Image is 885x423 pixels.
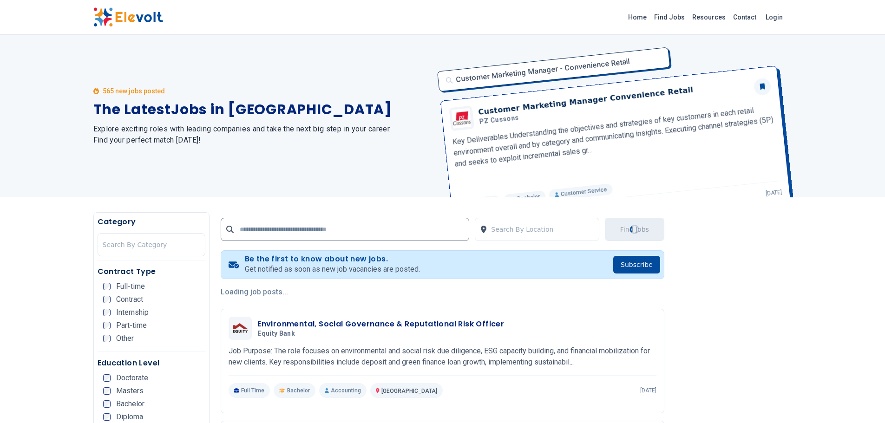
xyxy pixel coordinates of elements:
a: Resources [688,10,729,25]
p: 565 new jobs posted [103,86,165,96]
span: Bachelor [287,387,310,394]
a: Find Jobs [650,10,688,25]
span: Bachelor [116,400,144,408]
h2: Explore exciting roles with leading companies and take the next big step in your career. Find you... [93,124,432,146]
input: Doctorate [103,374,111,382]
input: Bachelor [103,400,111,408]
p: [DATE] [640,387,656,394]
a: Login [760,8,788,26]
p: Accounting [319,383,367,398]
img: Equity Bank [231,322,249,335]
p: Get notified as soon as new job vacancies are posted. [245,264,420,275]
button: Find JobsLoading... [605,218,664,241]
h5: Contract Type [98,266,206,277]
a: Equity BankEnvironmental, Social Governance & Reputational Risk OfficerEquity BankJob Purpose: Th... [229,317,656,398]
p: Loading job posts... [221,286,664,298]
button: Subscribe [613,256,660,273]
div: Loading... [629,223,640,235]
input: Contract [103,296,111,303]
a: Contact [729,10,760,25]
span: Doctorate [116,374,148,382]
input: Other [103,335,111,342]
h4: Be the first to know about new jobs. [245,254,420,264]
h3: Environmental, Social Governance & Reputational Risk Officer [257,319,504,330]
span: Masters [116,387,144,395]
input: Part-time [103,322,111,329]
span: [GEOGRAPHIC_DATA] [381,388,437,394]
span: Contract [116,296,143,303]
span: Equity Bank [257,330,295,338]
input: Full-time [103,283,111,290]
p: Full Time [229,383,270,398]
h1: The Latest Jobs in [GEOGRAPHIC_DATA] [93,101,432,118]
input: Internship [103,309,111,316]
span: Diploma [116,413,143,421]
span: Internship [116,309,149,316]
span: Part-time [116,322,147,329]
h5: Category [98,216,206,228]
span: Full-time [116,283,145,290]
p: Job Purpose: The role focuses on environmental and social risk due diligence, ESG capacity buildi... [229,345,656,368]
h5: Education Level [98,358,206,369]
a: Home [624,10,650,25]
input: Masters [103,387,111,395]
input: Diploma [103,413,111,421]
img: Elevolt [93,7,163,27]
iframe: Chat Widget [839,378,885,423]
span: Other [116,335,134,342]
